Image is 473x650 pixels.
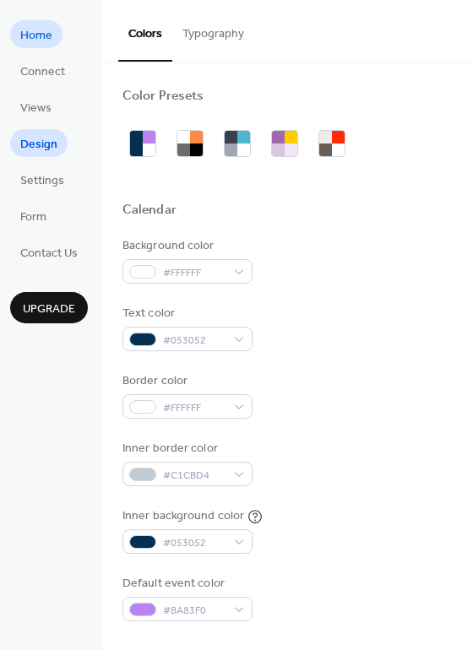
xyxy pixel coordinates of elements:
[10,292,88,323] button: Upgrade
[122,88,204,106] div: Color Presets
[10,20,63,48] a: Home
[163,399,226,417] span: #FFFFFF
[20,245,78,263] span: Contact Us
[10,238,88,266] a: Contact Us
[20,27,52,45] span: Home
[122,440,249,458] div: Inner border color
[20,136,57,154] span: Design
[10,93,62,121] a: Views
[20,209,46,226] span: Form
[122,305,249,322] div: Text color
[23,301,75,318] span: Upgrade
[122,372,249,390] div: Border color
[10,129,68,157] a: Design
[20,63,65,81] span: Connect
[10,165,74,193] a: Settings
[163,534,226,552] span: #053052
[122,202,177,219] div: Calendar
[163,264,226,282] span: #FFFFFF
[20,100,52,117] span: Views
[122,237,249,255] div: Background color
[163,602,226,620] span: #BA83F0
[163,332,226,349] span: #053052
[122,575,249,593] div: Default event color
[122,507,244,525] div: Inner background color
[10,202,57,230] a: Form
[163,467,226,485] span: #C1CBD4
[10,57,75,84] a: Connect
[20,172,64,190] span: Settings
